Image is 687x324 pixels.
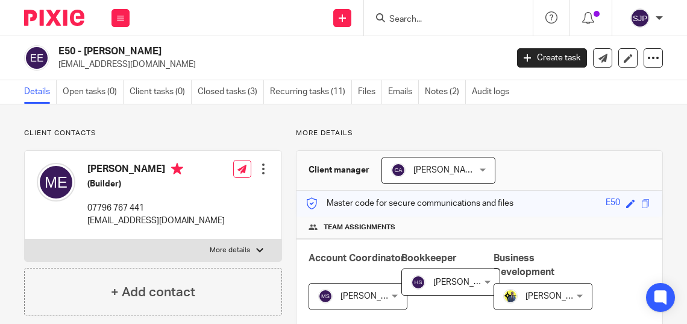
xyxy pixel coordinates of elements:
[606,197,620,211] div: E50
[517,48,587,68] a: Create task
[472,80,515,104] a: Audit logs
[37,163,75,202] img: svg%3E
[24,129,282,138] p: Client contacts
[425,80,466,104] a: Notes (2)
[87,163,225,178] h4: [PERSON_NAME]
[87,215,225,227] p: [EMAIL_ADDRESS][DOMAIN_NAME]
[306,197,513,209] p: Master code for secure communications and files
[171,163,183,175] i: Primary
[58,45,411,58] h2: E50 - [PERSON_NAME]
[324,223,395,232] span: Team assignments
[24,80,57,104] a: Details
[525,292,592,300] span: [PERSON_NAME]
[130,80,192,104] a: Client tasks (0)
[433,278,500,287] span: [PERSON_NAME]
[210,246,250,255] p: More details
[58,59,499,71] p: [EMAIL_ADDRESS][DOMAIN_NAME]
[401,253,457,263] span: Bookkeeper
[340,292,407,300] span: [PERSON_NAME]
[309,164,369,176] h3: Client manager
[296,129,663,138] p: More details
[87,178,225,190] h5: (Builder)
[503,289,518,303] img: Dennis-Starbridge.jpg
[24,10,84,26] img: Pixie
[358,80,382,104] a: Files
[309,253,405,263] span: Account Coordinator
[87,202,225,214] p: 07796 767 441
[24,45,49,71] img: svg%3E
[318,289,333,303] img: svg%3E
[630,8,650,28] img: svg%3E
[391,163,406,177] img: svg%3E
[111,283,195,302] h4: + Add contact
[198,80,264,104] a: Closed tasks (3)
[388,14,497,25] input: Search
[494,253,554,277] span: Business Development
[63,80,124,104] a: Open tasks (0)
[388,80,419,104] a: Emails
[411,275,425,290] img: svg%3E
[270,80,352,104] a: Recurring tasks (11)
[413,166,480,174] span: [PERSON_NAME]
